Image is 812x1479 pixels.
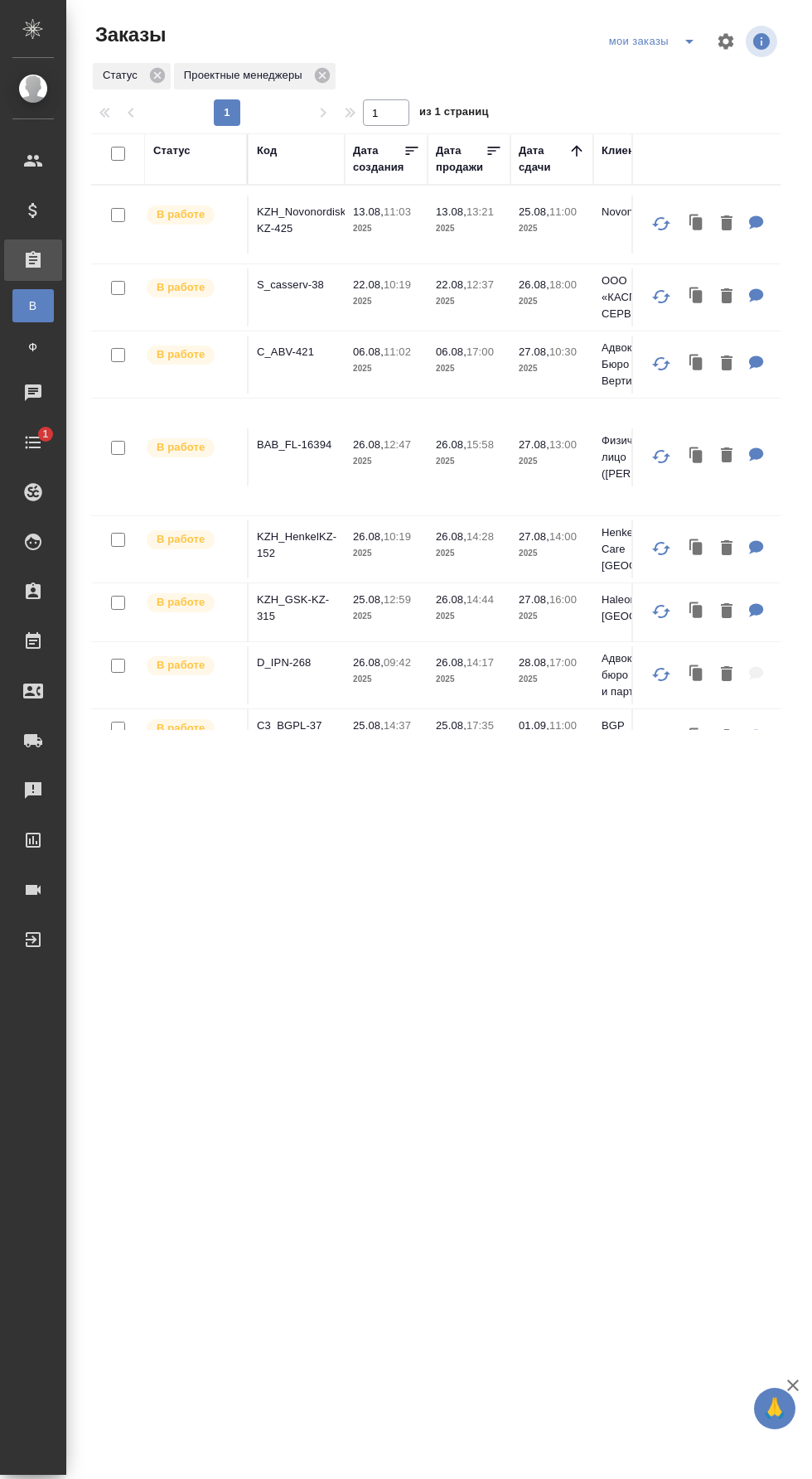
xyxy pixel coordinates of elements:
[353,608,419,625] p: 2025
[436,360,502,377] p: 2025
[419,102,489,126] span: из 1 страниц
[549,530,577,543] p: 14:00
[353,205,384,218] p: 13.08,
[549,438,577,451] p: 13:00
[436,453,502,470] p: 2025
[145,344,239,366] div: Выставляет ПМ после принятия заказа от КМа
[466,205,494,218] p: 13:21
[641,718,681,757] button: Обновить
[754,1388,795,1429] button: 🙏
[353,656,384,669] p: 26.08,
[353,360,419,377] p: 2025
[741,347,772,381] button: Для ПМ: нот
[436,608,502,625] p: 2025
[4,422,62,463] a: 1
[436,205,466,218] p: 13.08,
[157,206,205,223] p: В работе
[741,439,772,473] button: Для ПМ: новый заказ клиента отсюда: BAB_FL-16374 Требование: полное соответствие оригиналу в пере...
[436,530,466,543] p: 26.08,
[713,439,741,473] button: Удалить
[519,438,549,451] p: 27.08,
[519,220,585,237] p: 2025
[713,280,741,314] button: Удалить
[353,593,384,606] p: 25.08,
[436,671,502,688] p: 2025
[641,344,681,384] button: Обновить
[157,439,205,456] p: В работе
[519,278,549,291] p: 26.08,
[436,438,466,451] p: 26.08,
[641,437,681,476] button: Обновить
[257,344,336,360] p: C_ABV-421
[713,658,741,692] button: Удалить
[519,293,585,310] p: 2025
[466,530,494,543] p: 14:28
[353,220,419,237] p: 2025
[353,545,419,562] p: 2025
[145,592,239,614] div: Выставляет ПМ после принятия заказа от КМа
[384,205,411,218] p: 11:03
[713,207,741,241] button: Удалить
[436,545,502,562] p: 2025
[257,592,336,625] p: KZH_GSK-KZ-315
[466,656,494,669] p: 14:17
[91,22,166,48] span: Заказы
[436,656,466,669] p: 26.08,
[741,207,772,241] button: Для ПМ: на русский и узбекский языки Прошу учесть несколько моментов: Не нужно переводить первую ...
[681,658,713,692] button: Клонировать
[436,143,486,176] div: Дата продажи
[145,437,239,459] div: Выставляет ПМ после принятия заказа от КМа
[681,532,713,566] button: Клонировать
[257,437,336,453] p: BAB_FL-16394
[549,346,577,358] p: 10:30
[681,595,713,629] button: Клонировать
[103,67,143,84] p: Статус
[602,143,640,159] div: Клиент
[257,529,336,562] p: KZH_HenkelKZ-152
[157,531,205,548] p: В работе
[519,360,585,377] p: 2025
[145,204,239,226] div: Выставляет ПМ после принятия заказа от КМа
[157,279,205,296] p: В работе
[384,656,411,669] p: 09:42
[436,346,466,358] p: 06.08,
[353,293,419,310] p: 2025
[761,1391,789,1426] span: 🙏
[602,592,681,625] p: Haleon [GEOGRAPHIC_DATA]
[21,339,46,355] span: Ф
[145,655,239,677] div: Выставляет ПМ после принятия заказа от КМа
[519,656,549,669] p: 28.08,
[184,67,308,84] p: Проектные менеджеры
[681,347,713,381] button: Клонировать
[681,439,713,473] button: Клонировать
[713,721,741,755] button: Удалить
[436,719,466,732] p: 25.08,
[353,719,384,732] p: 25.08,
[157,594,205,611] p: В работе
[157,720,205,737] p: В работе
[384,719,411,732] p: 14:37
[384,593,411,606] p: 12:59
[466,593,494,606] p: 14:44
[713,532,741,566] button: Удалить
[602,718,681,751] p: BGP LITIGATION
[12,289,54,322] a: В
[746,26,781,57] span: Посмотреть информацию
[741,280,772,314] button: Для ПМ: если получится сдать раньше срока, клиент будет благодарен
[741,595,772,629] button: Для ПМ: продолжение 312 заказа
[384,278,411,291] p: 10:19
[145,277,239,299] div: Выставляет ПМ после принятия заказа от КМа
[519,530,549,543] p: 27.08,
[436,278,466,291] p: 22.08,
[641,655,681,694] button: Обновить
[257,204,336,237] p: KZH_Novonordisk-KZ-425
[741,532,772,566] button: Для ПМ: Нужно перевести текст с картинки на казахский, узбекский, кыргызский, монгольский, таджик...
[602,204,681,220] p: Novonordisk KZ
[353,143,404,176] div: Дата создания
[713,347,741,381] button: Удалить
[436,593,466,606] p: 26.08,
[519,205,549,218] p: 25.08,
[641,204,681,244] button: Обновить
[257,655,336,671] p: D_IPN-268
[519,453,585,470] p: 2025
